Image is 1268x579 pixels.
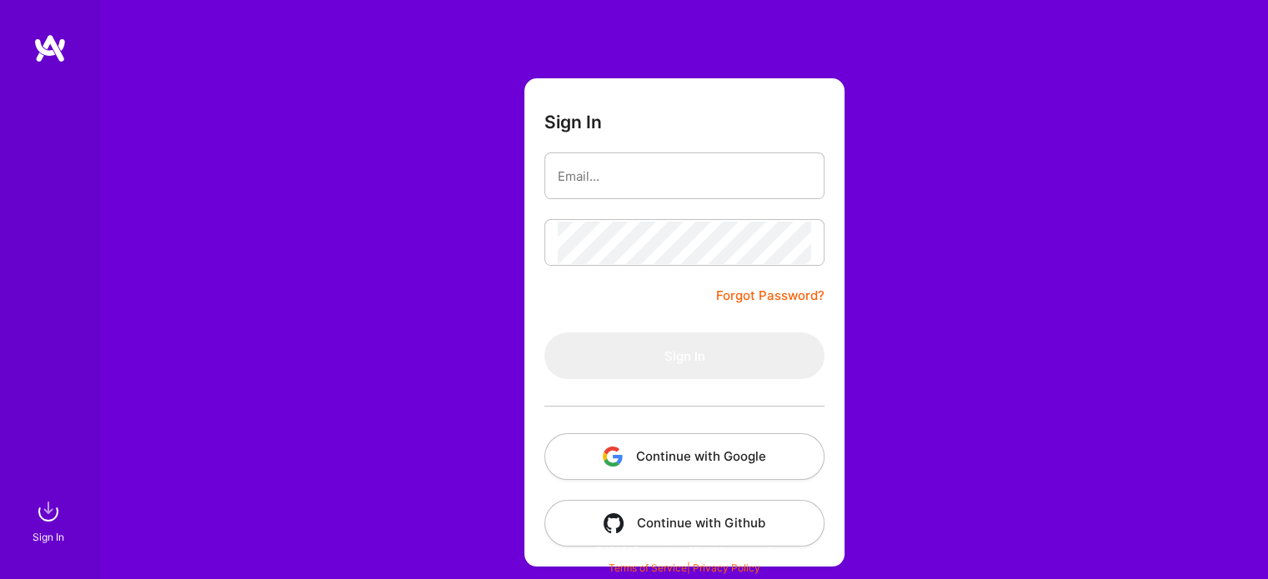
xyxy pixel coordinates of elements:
button: Continue with Google [544,433,824,480]
h3: Sign In [544,112,602,132]
a: sign inSign In [35,495,65,546]
button: Sign In [544,332,824,379]
a: Forgot Password? [716,286,824,306]
div: Sign In [33,528,64,546]
img: icon [604,513,624,533]
input: Email... [558,155,811,197]
button: Continue with Github [544,500,824,547]
a: Terms of Service [609,562,687,574]
span: | [609,562,760,574]
img: logo [33,33,67,63]
a: Privacy Policy [693,562,760,574]
img: sign in [32,495,65,528]
div: © 2025 ATeams Inc., All rights reserved. [100,529,1268,571]
img: icon [603,447,623,467]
